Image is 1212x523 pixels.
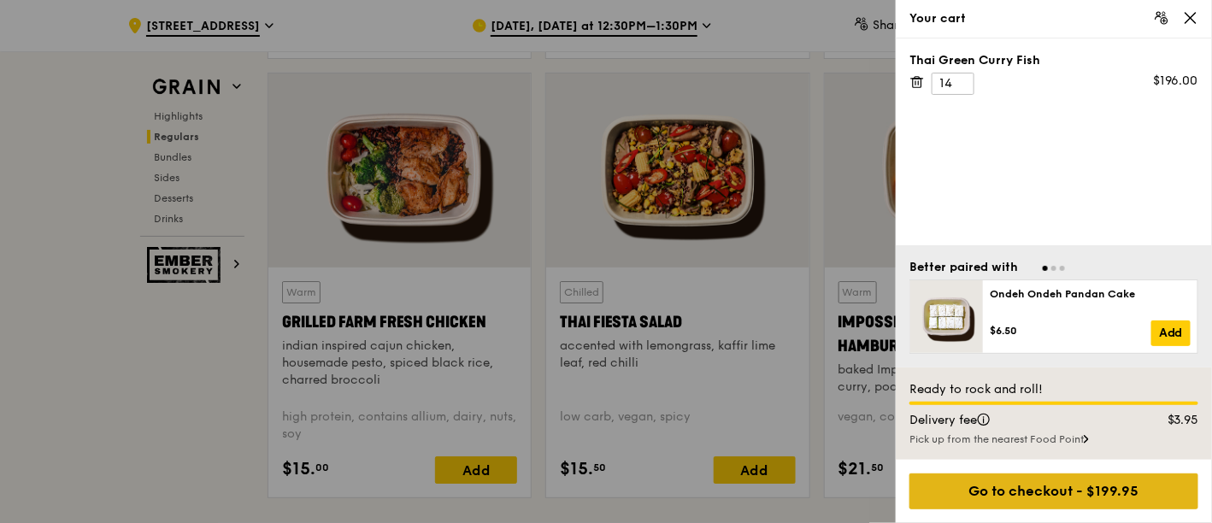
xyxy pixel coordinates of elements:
[1043,266,1048,271] span: Go to slide 1
[1151,320,1191,346] a: Add
[909,52,1198,69] div: Thai Green Curry Fish
[1051,266,1056,271] span: Go to slide 2
[1132,412,1209,429] div: $3.95
[1060,266,1065,271] span: Go to slide 3
[909,259,1018,276] div: Better paired with
[909,473,1198,509] div: Go to checkout - $199.95
[1153,73,1198,90] div: $196.00
[909,10,1198,27] div: Your cart
[990,287,1191,301] div: Ondeh Ondeh Pandan Cake
[990,324,1151,338] div: $6.50
[899,412,1132,429] div: Delivery fee
[909,432,1198,446] div: Pick up from the nearest Food Point
[909,381,1198,398] div: Ready to rock and roll!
